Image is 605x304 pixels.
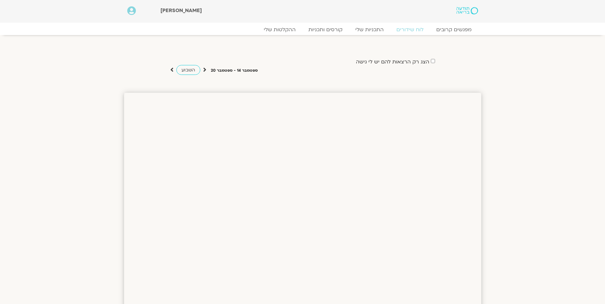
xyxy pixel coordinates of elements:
span: [PERSON_NAME] [160,7,202,14]
nav: Menu [127,26,478,33]
label: הצג רק הרצאות להם יש לי גישה [356,59,429,65]
a: השבוע [176,65,200,75]
a: מפגשים קרובים [430,26,478,33]
a: לוח שידורים [390,26,430,33]
a: התכניות שלי [349,26,390,33]
a: ההקלטות שלי [257,26,302,33]
span: השבוע [181,67,195,73]
p: ספטמבר 14 - ספטמבר 20 [211,67,258,74]
a: קורסים ותכניות [302,26,349,33]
